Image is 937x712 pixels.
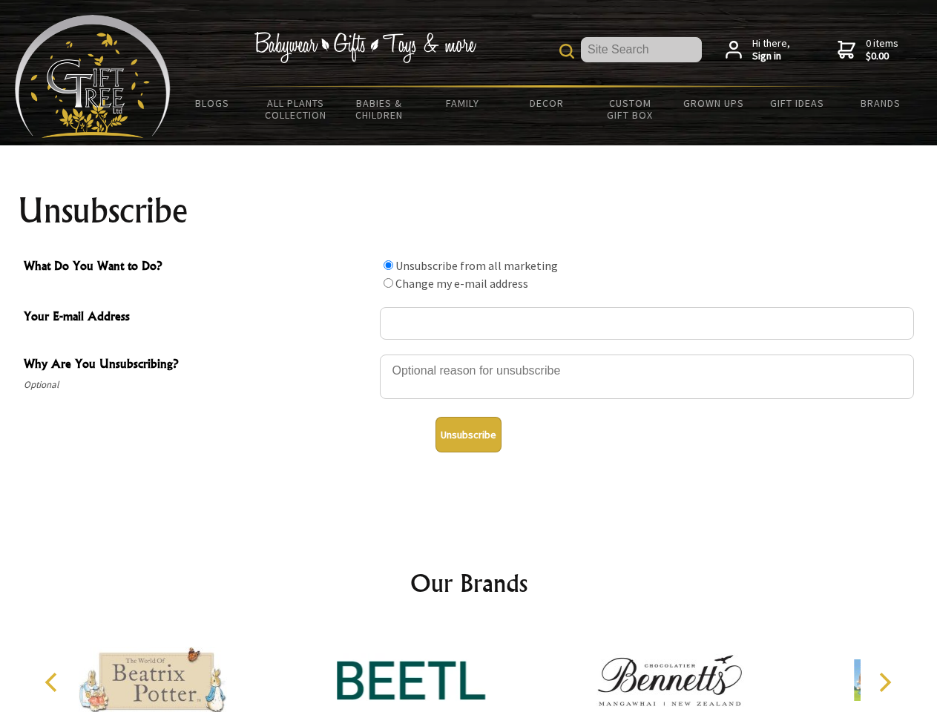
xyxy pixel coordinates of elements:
h1: Unsubscribe [18,193,920,228]
a: Gift Ideas [755,88,839,119]
textarea: Why Are You Unsubscribing? [380,355,914,399]
a: Hi there,Sign in [726,37,790,63]
a: Decor [504,88,588,119]
input: What Do You Want to Do? [384,260,393,270]
a: BLOGS [171,88,254,119]
a: Grown Ups [671,88,755,119]
span: 0 items [866,36,898,63]
img: Babyware - Gifts - Toys and more... [15,15,171,138]
span: Hi there, [752,37,790,63]
label: Unsubscribe from all marketing [395,258,558,273]
a: Family [421,88,505,119]
strong: Sign in [752,50,790,63]
button: Unsubscribe [435,417,502,452]
span: What Do You Want to Do? [24,257,372,278]
label: Change my e-mail address [395,276,528,291]
button: Previous [37,666,70,699]
img: Babywear - Gifts - Toys & more [254,32,476,63]
a: Custom Gift Box [588,88,672,131]
strong: $0.00 [866,50,898,63]
a: Babies & Children [338,88,421,131]
input: Site Search [581,37,702,62]
a: Brands [839,88,923,119]
a: All Plants Collection [254,88,338,131]
a: 0 items$0.00 [838,37,898,63]
input: What Do You Want to Do? [384,278,393,288]
h2: Our Brands [30,565,908,601]
span: Why Are You Unsubscribing? [24,355,372,376]
img: product search [559,44,574,59]
button: Next [868,666,901,699]
input: Your E-mail Address [380,307,914,340]
span: Optional [24,376,372,394]
span: Your E-mail Address [24,307,372,329]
